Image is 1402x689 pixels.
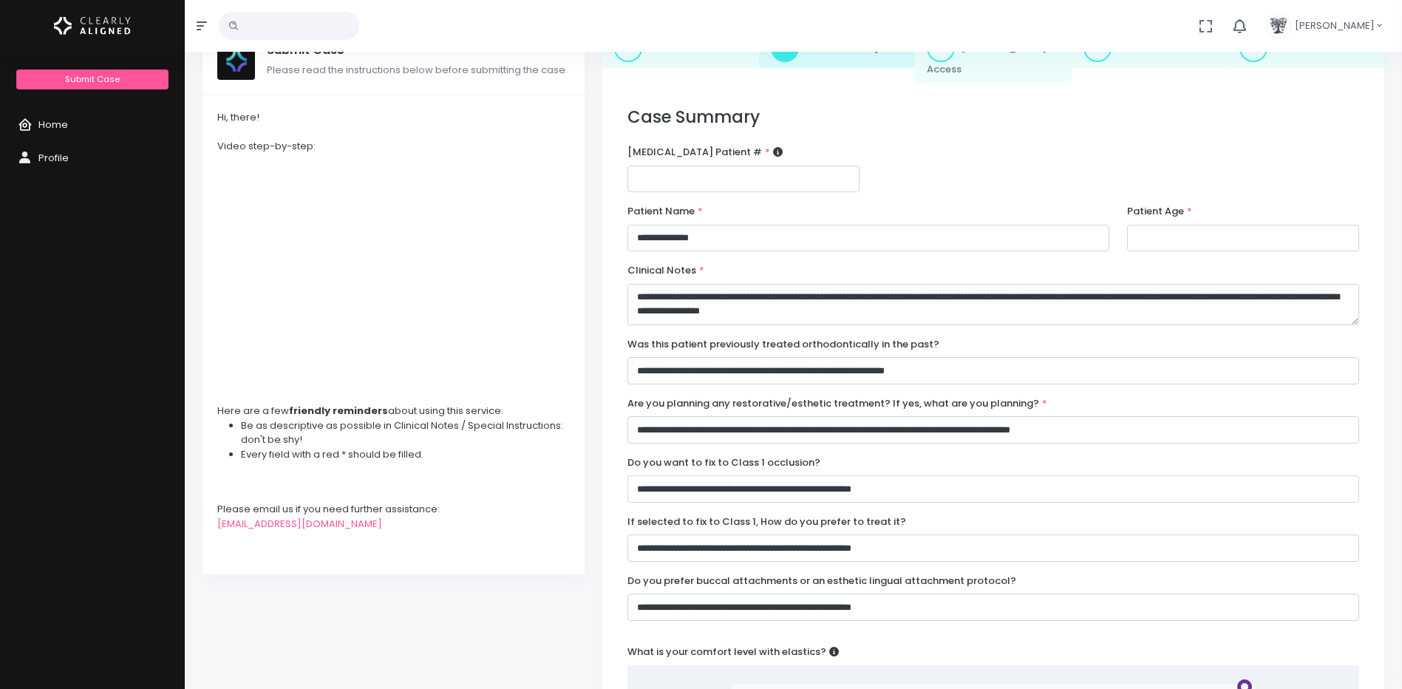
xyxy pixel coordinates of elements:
div: Video step-by-step: [217,139,570,154]
strong: friendly reminders [289,404,388,418]
div: Please email us if you need further assistance: [217,502,570,517]
label: Do you prefer buccal attachments or an esthetic lingual attachment protocol? [627,574,1016,588]
label: [MEDICAL_DATA] Patient # [627,145,783,160]
label: Are you planning any restorative/esthetic treatment? If yes, what are you planning? [627,396,1047,411]
label: Was this patient previously treated orthodontically in the past? [627,337,939,352]
span: Profile [38,151,69,165]
li: Be as descriptive as possible in Clinical Notes / Special Instructions: don't be shy! [241,418,570,447]
label: What is your comfort level with elastics? [627,645,839,659]
a: Submit Case [16,69,168,89]
h5: Submit Case [267,43,570,58]
label: Do you want to fix to Class 1 occlusion? [627,455,820,470]
img: Header Avatar [1265,13,1292,39]
span: Submit Case [65,73,120,85]
label: Clinical Notes [627,263,704,278]
h3: Case Summary [627,107,1359,127]
a: [EMAIL_ADDRESS][DOMAIN_NAME] [217,517,382,531]
div: Here are a few about using this service: [217,404,570,418]
a: 3.[MEDICAL_DATA] Access [915,28,1072,83]
div: Hi, there! [217,110,570,125]
li: Every field with a red * should be filled. [241,447,570,462]
span: Home [38,118,68,132]
span: Please read the instructions below before submitting the case. [267,63,568,77]
label: If selected to fix to Class 1, How do you prefer to treat it? [627,515,906,529]
span: [PERSON_NAME] [1295,18,1375,33]
label: Patient Name [627,204,703,219]
img: Logo Horizontal [54,10,131,41]
label: Patient Age [1127,204,1192,219]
